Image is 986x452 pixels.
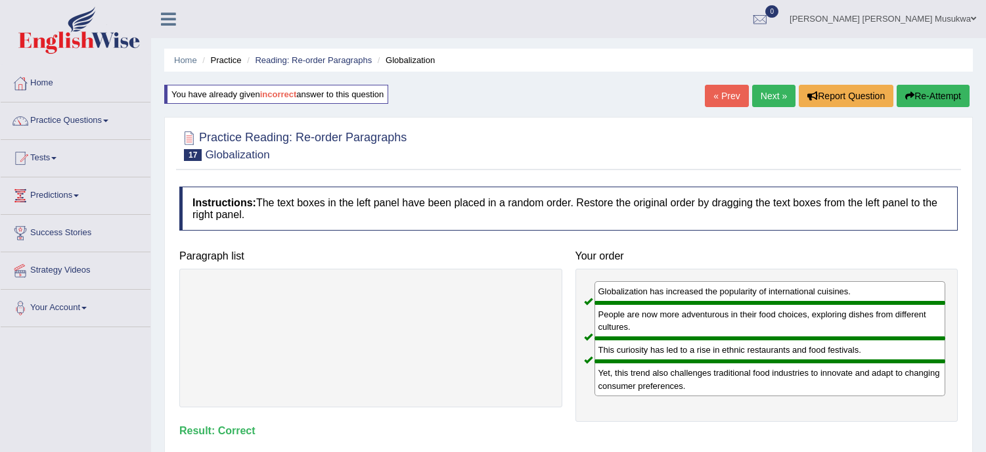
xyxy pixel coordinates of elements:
[374,54,435,66] li: Globalization
[765,5,778,18] span: 0
[179,250,562,262] h4: Paragraph list
[594,281,946,303] div: Globalization has increased the popularity of international cuisines.
[705,85,748,107] a: « Prev
[184,149,202,161] span: 17
[260,89,297,99] b: incorrect
[575,250,958,262] h4: Your order
[1,252,150,285] a: Strategy Videos
[1,290,150,323] a: Your Account
[205,148,269,161] small: Globalization
[594,361,946,395] div: Yet, this trend also challenges traditional food industries to innovate and adapt to changing con...
[179,425,958,437] h4: Result:
[752,85,796,107] a: Next »
[1,65,150,98] a: Home
[192,197,256,208] b: Instructions:
[164,85,388,104] div: You have already given answer to this question
[1,140,150,173] a: Tests
[179,187,958,231] h4: The text boxes in the left panel have been placed in a random order. Restore the original order b...
[799,85,893,107] button: Report Question
[179,128,407,161] h2: Practice Reading: Re-order Paragraphs
[174,55,197,65] a: Home
[1,215,150,248] a: Success Stories
[1,102,150,135] a: Practice Questions
[594,303,946,338] div: People are now more adventurous in their food choices, exploring dishes from different cultures.
[1,177,150,210] a: Predictions
[594,338,946,361] div: This curiosity has led to a rise in ethnic restaurants and food festivals.
[897,85,970,107] button: Re-Attempt
[199,54,241,66] li: Practice
[255,55,372,65] a: Reading: Re-order Paragraphs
